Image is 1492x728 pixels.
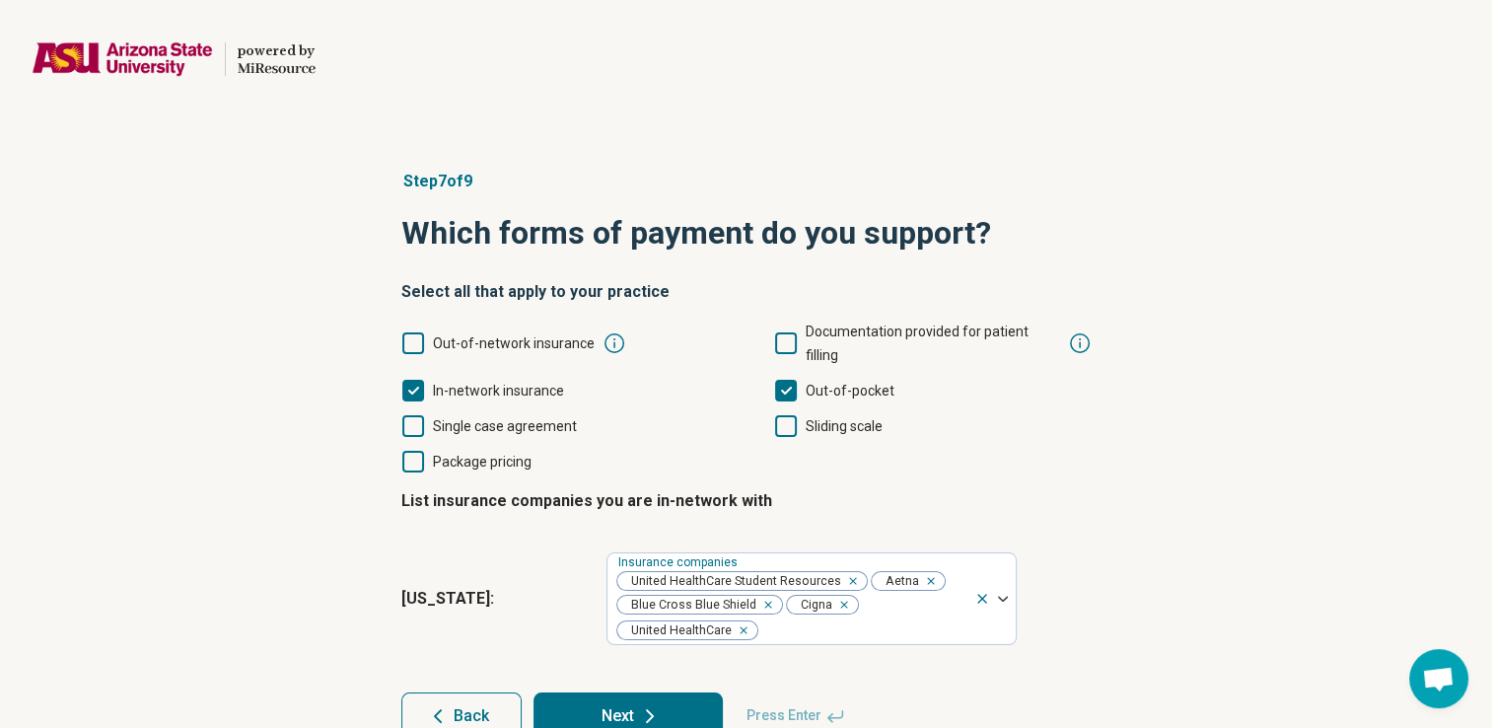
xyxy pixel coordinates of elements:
[787,596,838,615] span: Cigna
[618,555,742,569] label: Insurance companies
[433,454,532,470] span: Package pricing
[401,209,1092,256] h1: Which forms of payment do you support?
[32,36,316,83] a: Arizona State Universitypowered by
[806,324,1029,363] span: Documentation provided for patient filling
[806,383,894,399] span: Out-of-pocket
[401,587,591,611] span: [US_STATE] :
[433,418,577,434] span: Single case agreement
[32,36,213,83] img: Arizona State University
[433,383,564,399] span: In-network insurance
[617,572,847,591] span: United HealthCare Student Resources
[238,42,316,60] div: powered by
[401,473,772,529] legend: List insurance companies you are in-network with
[401,170,1092,193] p: Step 7 of 9
[872,572,925,591] span: Aetna
[617,596,762,615] span: Blue Cross Blue Shield
[806,418,883,434] span: Sliding scale
[401,280,1092,304] h2: Select all that apply to your practice
[1409,649,1468,708] div: Open chat
[433,335,595,351] span: Out-of-network insurance
[617,621,738,640] span: United HealthCare
[454,708,489,724] span: Back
